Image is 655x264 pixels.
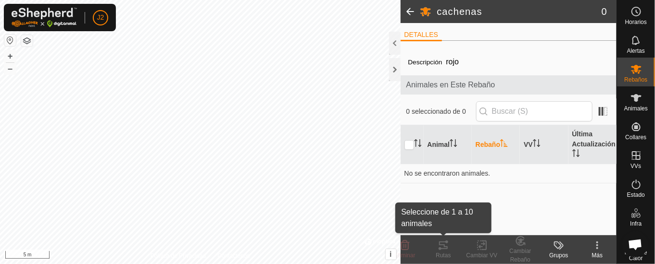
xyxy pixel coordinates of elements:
span: i [390,250,391,258]
th: VV [520,125,568,164]
p-sorticon: Activar para ordenar [500,141,508,148]
div: Cambiar Rebaño [501,247,540,264]
div: Grupos [540,251,578,260]
p-sorticon: Activar para ordenar [450,141,457,148]
div: Cambiar VV [463,251,501,260]
div: Más [578,251,617,260]
button: – [4,63,16,74]
span: Rebaños [624,77,647,83]
span: Eliminar [394,252,415,259]
span: J2 [97,12,104,23]
p-sorticon: Activar para ordenar [533,141,541,148]
span: Horarios [625,19,647,25]
h2: cachenas [437,6,602,17]
p-sorticon: Activar para ordenar [414,141,422,148]
span: Mapa de Calor [619,250,653,261]
span: VVs [630,163,641,169]
th: Última Actualización [568,125,617,164]
p-sorticon: Activar para ordenar [572,151,580,158]
th: Rebaño [472,125,520,164]
span: Animales [624,106,648,111]
span: Estado [627,192,645,198]
div: Rutas [424,251,463,260]
img: Logo Gallagher [12,8,77,27]
th: Animal [424,125,472,164]
button: Capas del Mapa [21,35,33,47]
td: No se encontraron animales. [401,164,617,183]
li: DETALLES [401,30,442,41]
span: Collares [625,134,646,140]
span: Infra [630,221,642,227]
span: 0 seleccionado de 0 [406,107,476,117]
span: Alertas [627,48,645,54]
label: Descripción [408,59,442,66]
span: rojo [442,54,463,70]
button: + [4,50,16,62]
input: Buscar (S) [476,101,592,121]
button: Restablecer Mapa [4,35,16,46]
span: 0 [602,4,607,19]
a: Política de Privacidad [151,252,206,260]
div: Chat abierto [622,231,648,257]
button: i [386,249,396,260]
a: Contáctenos [217,252,250,260]
span: Animales en Este Rebaño [406,79,611,91]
